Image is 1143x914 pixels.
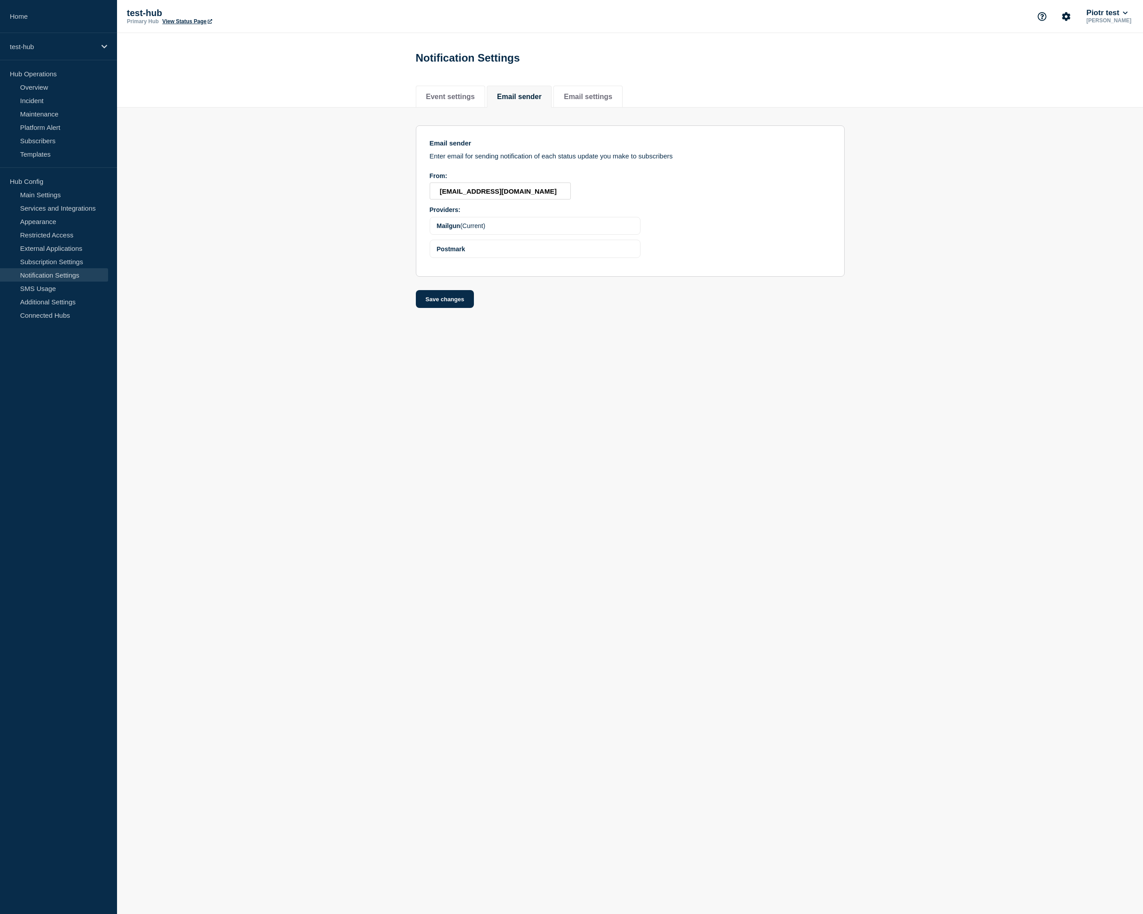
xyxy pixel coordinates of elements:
span: Postmark [437,245,465,253]
button: Account settings [1057,7,1076,26]
button: Save changes [416,290,474,308]
p: test-hub [10,43,96,50]
p: [PERSON_NAME] [1084,17,1133,24]
span: Mailgun [437,222,461,229]
button: Email settings [564,93,612,101]
div: Providers: [430,206,641,213]
button: Event settings [426,93,475,101]
input: From: [430,183,571,199]
p: Enter email for sending notification of each status update you make to subscribers [430,152,831,160]
p: test-hub [127,8,306,18]
span: (Current) [460,222,485,229]
button: Piotr test [1084,8,1129,17]
button: Email sender [497,93,542,101]
p: Primary Hub [127,18,159,25]
a: View Status Page [162,18,212,25]
button: Support [1033,7,1051,26]
h3: Email sender [430,139,831,147]
div: From: [430,172,571,179]
h1: Notification Settings [416,52,520,64]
